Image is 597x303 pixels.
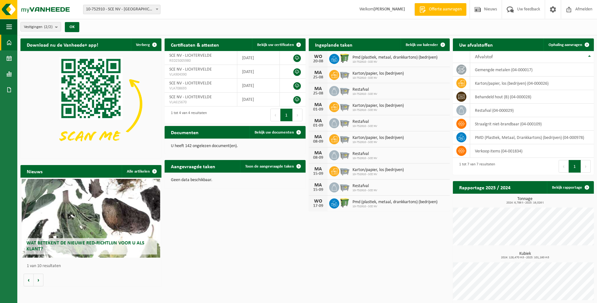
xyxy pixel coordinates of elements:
td: PMD (Plastiek, Metaal, Drankkartons) (bedrijven) (04-000978) [470,131,594,144]
p: 1 van 10 resultaten [27,264,158,268]
img: WB-2500-GAL-GY-01 [339,69,350,80]
img: WB-2500-GAL-GY-01 [339,101,350,112]
span: 2024: 128,470 m3 - 2025: 101,160 m3 [456,256,594,259]
span: Bekijk uw certificaten [257,43,294,47]
div: 1 tot 7 van 7 resultaten [456,159,495,173]
button: 1 [280,109,293,121]
td: verkoop items (04-001834) [470,144,594,158]
img: WB-0770-HPE-GN-50 [339,197,350,208]
div: MA [312,183,324,188]
a: Wat betekent de nieuwe RED-richtlijn voor u als klant? [22,179,160,258]
span: Pmd (plastiek, metaal, drankkartons) (bedrijven) [352,200,437,205]
h2: Documenten [165,126,205,138]
span: Verberg [136,43,150,47]
count: (2/2) [44,25,53,29]
span: Afvalstof [475,54,493,60]
div: MA [312,118,324,123]
div: MA [312,70,324,75]
span: Karton/papier, los (bedrijven) [352,71,404,76]
button: 1 [569,160,581,173]
span: Offerte aanvragen [427,6,463,13]
a: Bekijk uw certificaten [252,38,305,51]
button: Volgende [34,274,43,286]
td: [DATE] [237,51,280,65]
div: WO [312,54,324,59]
td: [DATE] [237,65,280,79]
button: Vorige [24,274,34,286]
td: [DATE] [237,93,280,106]
div: 08-09 [312,140,324,144]
span: Toon de aangevraagde taken [245,164,294,169]
h3: Tonnage [456,197,594,204]
span: SCE NV - LICHTERVELDE [169,53,212,58]
span: 10-752910 - SCE NV [352,173,404,176]
img: WB-2500-GAL-GY-01 [339,133,350,144]
h2: Nieuws [20,165,49,177]
td: behandeld hout (B) (04-000028) [470,90,594,104]
p: U heeft 142 ongelezen document(en). [171,144,299,148]
span: 10-752910 - SCE NV [352,140,404,144]
span: 10-752910 - SCE NV [352,92,377,96]
div: 17-09 [312,204,324,208]
img: WB-2500-GAL-GY-01 [339,181,350,192]
span: VLA904390 [169,72,232,77]
button: Next [581,160,591,173]
span: 10-752910 - SCE NV [352,108,404,112]
button: Previous [270,109,280,121]
span: 10-752910 - SCE NV - LICHTERVELDE [83,5,160,14]
h2: Ingeplande taken [309,38,359,51]
span: Bekijk uw kalender [406,43,438,47]
button: OK [65,22,79,32]
div: 15-09 [312,188,324,192]
span: SCE NV - LICHTERVELDE [169,95,212,100]
span: 10-752910 - SCE NV [352,76,404,80]
img: Download de VHEPlus App [20,51,161,157]
a: Toon de aangevraagde taken [240,160,305,173]
span: 10-752910 - SCE NV [352,205,437,209]
h2: Rapportage 2025 / 2024 [453,181,517,193]
td: restafval (04-000029) [470,104,594,117]
strong: [PERSON_NAME] [374,7,405,12]
span: Karton/papier, los (bedrijven) [352,103,404,108]
span: Restafval [352,119,377,124]
span: Bekijk uw documenten [255,130,294,134]
span: Karton/papier, los (bedrijven) [352,168,404,173]
span: 10-752910 - SCE NV [352,60,437,64]
div: WO [312,199,324,204]
button: Vestigingen(2/2) [20,22,61,31]
img: WB-2500-GAL-GY-01 [339,117,350,128]
div: MA [312,102,324,107]
img: WB-2500-GAL-GY-01 [339,149,350,160]
span: Pmd (plastiek, metaal, drankkartons) (bedrijven) [352,55,437,60]
span: 10-752910 - SCE NV [352,189,377,192]
a: Bekijk uw documenten [250,126,305,139]
div: 25-08 [312,75,324,80]
span: SCE NV - LICHTERVELDE [169,81,212,86]
td: straalgrit niet-brandbaar (04-000109) [470,117,594,131]
h3: Kubiek [456,252,594,259]
a: Bekijk rapportage [547,181,593,194]
h2: Download nu de Vanheede+ app! [20,38,104,51]
div: MA [312,134,324,140]
a: Offerte aanvragen [414,3,466,16]
span: RED25005980 [169,58,232,63]
h2: Aangevraagde taken [165,160,222,172]
img: WB-2500-GAL-GY-01 [339,165,350,176]
div: MA [312,86,324,91]
button: Next [293,109,302,121]
div: 1 tot 4 van 4 resultaten [168,108,207,122]
span: Vestigingen [24,22,53,32]
span: VLA708693 [169,86,232,91]
span: Wat betekent de nieuwe RED-richtlijn voor u als klant? [26,241,144,252]
span: Karton/papier, los (bedrijven) [352,135,404,140]
img: WB-0770-HPE-GN-50 [339,53,350,64]
div: 01-09 [312,123,324,128]
button: Verberg [131,38,161,51]
span: 10-752910 - SCE NV [352,124,377,128]
h2: Certificaten & attesten [165,38,225,51]
div: 20-08 [312,59,324,64]
td: gemengde metalen (04-000017) [470,63,594,77]
span: VLA615670 [169,100,232,105]
span: Ophaling aanvragen [549,43,582,47]
span: Restafval [352,151,377,157]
